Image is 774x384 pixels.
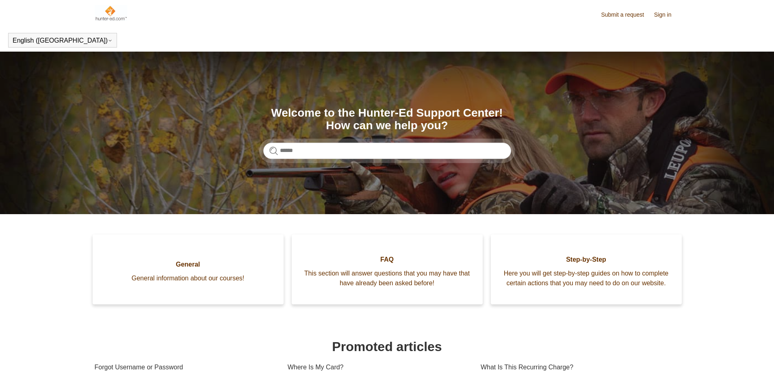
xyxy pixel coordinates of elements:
[93,234,284,304] a: General General information about our courses!
[654,11,680,19] a: Sign in
[263,107,511,132] h1: Welcome to the Hunter-Ed Support Center! How can we help you?
[13,37,113,44] button: English ([GEOGRAPHIC_DATA])
[304,269,470,288] span: This section will answer questions that you may have that have already been asked before!
[105,260,271,269] span: General
[95,337,680,356] h1: Promoted articles
[503,255,670,265] span: Step-by-Step
[503,269,670,288] span: Here you will get step-by-step guides on how to complete certain actions that you may need to do ...
[95,5,128,21] img: Hunter-Ed Help Center home page
[95,356,275,378] a: Forgot Username or Password
[491,234,682,304] a: Step-by-Step Here you will get step-by-step guides on how to complete certain actions that you ma...
[288,356,468,378] a: Where Is My Card?
[601,11,652,19] a: Submit a request
[722,357,768,378] div: Chat Support
[304,255,470,265] span: FAQ
[105,273,271,283] span: General information about our courses!
[263,143,511,159] input: Search
[481,356,674,378] a: What Is This Recurring Charge?
[292,234,483,304] a: FAQ This section will answer questions that you may have that have already been asked before!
